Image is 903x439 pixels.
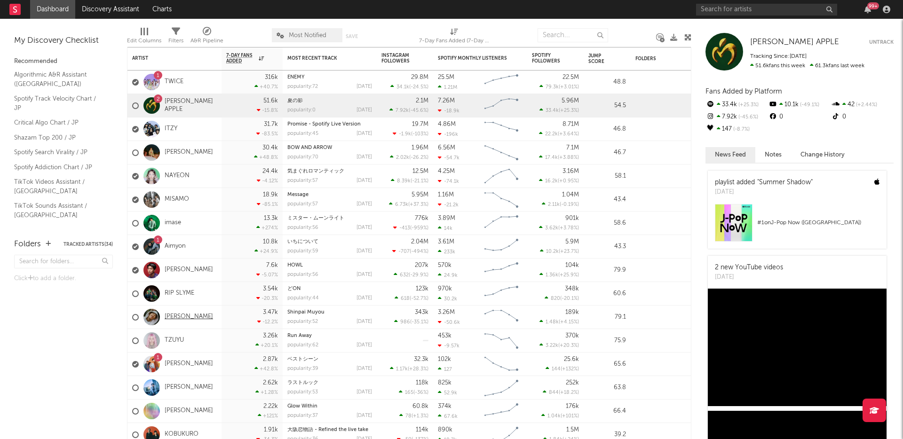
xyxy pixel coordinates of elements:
[411,239,428,245] div: 2.04M
[287,122,361,127] a: Promise - Spotify Live Version
[14,147,103,157] a: Spotify Search Virality / JP
[869,38,894,47] button: Untrack
[254,248,278,254] div: +24.9 %
[416,286,428,292] div: 123k
[394,272,428,278] div: ( )
[287,319,318,324] div: popularity: 52
[480,188,523,212] svg: Chart title
[14,94,103,113] a: Spotify Track Velocity Chart / JP
[263,309,278,315] div: 3.47k
[395,295,428,301] div: ( )
[438,225,452,231] div: 14k
[287,249,318,254] div: popularity: 59
[696,4,837,16] input: Search for artists
[705,111,768,123] div: 7.92k
[165,407,213,415] a: [PERSON_NAME]
[588,241,626,252] div: 43.3
[438,319,460,325] div: -50.6k
[14,118,103,128] a: Critical Algo Chart / JP
[566,145,579,151] div: 7.1M
[14,56,113,67] div: Recommended
[287,131,318,136] div: popularity: 45
[412,192,428,198] div: 5.95M
[588,312,626,323] div: 79.1
[287,286,372,291] div: どON
[416,98,428,104] div: 2.1M
[548,202,560,207] span: 2.11k
[410,202,427,207] span: +37.3 %
[480,235,523,259] svg: Chart title
[438,286,452,292] div: 970k
[480,94,523,118] svg: Chart title
[287,155,318,160] div: popularity: 70
[438,131,458,137] div: -196k
[562,296,578,301] span: -20.1 %
[562,74,579,80] div: 22.5M
[356,131,372,136] div: [DATE]
[545,295,579,301] div: ( )
[401,296,410,301] span: 618
[415,309,428,315] div: 343k
[546,273,558,278] span: 1.36k
[63,242,113,247] button: Tracked Artists(34)
[438,262,451,268] div: 570k
[480,71,523,94] svg: Chart title
[480,329,523,353] svg: Chart title
[168,24,183,51] div: Filters
[755,147,791,163] button: Notes
[287,333,312,338] a: Run Away
[287,108,316,113] div: popularity: 0
[565,239,579,245] div: 5.9M
[257,107,278,113] div: -15.8 %
[545,179,558,184] span: 16.2k
[263,286,278,292] div: 3.54k
[438,98,455,104] div: 7.26M
[480,118,523,141] svg: Chart title
[165,219,181,227] a: imase
[410,108,427,113] span: -45.6 %
[588,77,626,88] div: 48.8
[757,179,813,186] a: "Summer Shadow"
[397,179,411,184] span: 8.39k
[559,132,578,137] span: +3.64 %
[750,38,839,47] a: [PERSON_NAME] APPLE
[396,155,409,160] span: 2.02k
[588,288,626,299] div: 60.6
[562,192,579,198] div: 1.04M
[14,273,113,284] div: Click to add a folder.
[356,84,372,89] div: [DATE]
[438,343,459,349] div: -9.57k
[287,380,318,385] a: ラストルック
[438,121,456,127] div: 4.86M
[254,84,278,90] div: +40.7 %
[168,35,183,47] div: Filters
[480,141,523,165] svg: Chart title
[287,272,318,277] div: popularity: 56
[546,249,559,254] span: 10.2k
[256,225,278,231] div: +274 %
[356,202,372,207] div: [DATE]
[560,273,578,278] span: +25.9 %
[588,335,626,346] div: 75.9
[539,154,579,160] div: ( )
[356,108,372,113] div: [DATE]
[412,132,427,137] span: -103 %
[400,320,410,325] span: 986
[165,431,198,439] a: KOBUKURO
[546,320,559,325] span: 1.48k
[438,192,454,198] div: 1.16M
[165,266,213,274] a: [PERSON_NAME]
[394,319,428,325] div: ( )
[264,121,278,127] div: 31.7k
[732,127,750,132] span: -8.7 %
[864,6,871,13] button: 99+
[565,309,579,315] div: 189k
[14,133,103,143] a: Shazam Top 200 / JP
[551,296,560,301] span: 820
[635,56,706,62] div: Folders
[393,131,428,137] div: ( )
[356,319,372,324] div: [DATE]
[438,84,457,90] div: 1.21M
[546,108,559,113] span: 33.4k
[565,215,579,221] div: 901k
